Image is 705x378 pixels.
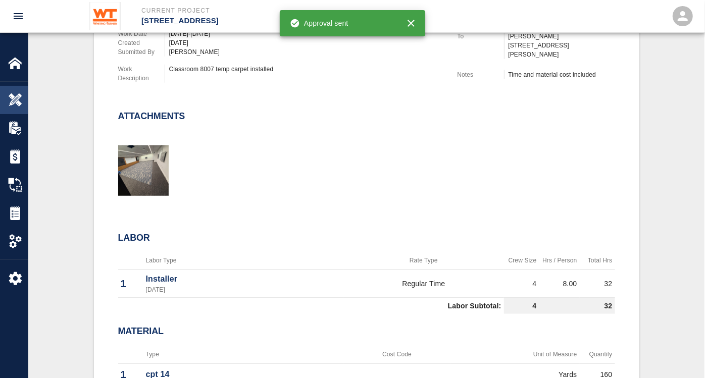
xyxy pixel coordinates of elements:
[143,251,344,270] th: Labor Type
[118,145,169,196] img: thumbnail
[290,14,348,32] div: Approval sent
[169,47,445,57] div: [PERSON_NAME]
[654,330,705,378] iframe: Chat Widget
[118,38,165,47] p: Created
[509,70,615,79] div: Time and material cost included
[143,345,344,364] th: Type
[6,4,30,28] button: open drawer
[580,251,615,270] th: Total Hrs
[118,65,165,83] p: Work Description
[118,29,165,38] p: Work Date
[343,270,503,298] td: Regular Time
[509,41,615,59] p: [STREET_ADDRESS][PERSON_NAME]
[580,345,615,364] th: Quantity
[539,251,580,270] th: Hrs / Person
[141,15,407,27] p: [STREET_ADDRESS]
[458,70,504,79] p: Notes
[89,2,121,30] img: Whiting-Turner
[504,298,539,314] td: 4
[118,298,504,314] td: Labor Subtotal:
[343,345,450,364] th: Cost Code
[141,6,407,15] p: Current Project
[169,65,445,74] div: Classroom 8007 temp carpet installed
[169,38,445,47] div: [DATE]
[343,251,503,270] th: Rate Type
[146,273,341,285] p: Installer
[118,326,615,337] h2: Material
[504,270,539,298] td: 4
[146,285,341,294] p: [DATE]
[118,111,185,122] h2: Attachments
[504,251,539,270] th: Crew Size
[458,32,504,41] p: To
[118,233,615,244] h2: Labor
[121,276,141,291] p: 1
[539,298,615,314] td: 32
[450,345,580,364] th: Unit of Measure
[539,270,580,298] td: 8.00
[118,47,165,57] p: Submitted By
[580,270,615,298] td: 32
[169,29,445,38] div: [DATE]-[DATE]
[509,32,615,41] p: [PERSON_NAME]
